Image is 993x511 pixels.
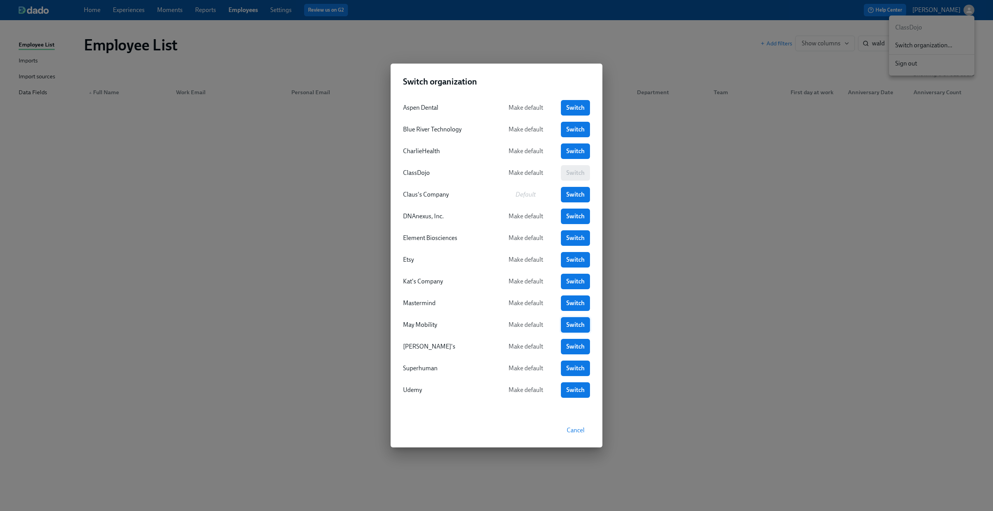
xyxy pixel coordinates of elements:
[566,299,585,307] span: Switch
[561,361,590,376] a: Switch
[403,234,490,242] div: Element Biosciences
[561,274,590,289] a: Switch
[496,361,555,376] button: Make default
[566,321,585,329] span: Switch
[502,169,549,177] span: Make default
[496,143,555,159] button: Make default
[496,317,555,333] button: Make default
[566,191,585,199] span: Switch
[561,423,590,438] button: Cancel
[566,386,585,394] span: Switch
[403,212,490,221] div: DNAnexus, Inc.
[561,143,590,159] a: Switch
[403,342,490,351] div: [PERSON_NAME]'s
[561,252,590,268] a: Switch
[502,104,549,112] span: Make default
[403,321,490,329] div: May Mobility
[502,256,549,264] span: Make default
[566,278,585,285] span: Switch
[561,187,590,202] a: Switch
[502,212,549,220] span: Make default
[502,364,549,372] span: Make default
[566,364,585,372] span: Switch
[561,230,590,246] a: Switch
[496,252,555,268] button: Make default
[561,339,590,354] a: Switch
[502,234,549,242] span: Make default
[566,126,585,133] span: Switch
[561,209,590,224] a: Switch
[566,104,585,112] span: Switch
[403,364,490,373] div: Superhuman
[502,321,549,329] span: Make default
[502,126,549,133] span: Make default
[496,339,555,354] button: Make default
[496,100,555,116] button: Make default
[502,299,549,307] span: Make default
[496,122,555,137] button: Make default
[403,125,490,134] div: Blue River Technology
[566,212,585,220] span: Switch
[403,190,490,199] div: Claus's Company
[403,169,490,177] div: ClassDojo
[496,209,555,224] button: Make default
[561,100,590,116] a: Switch
[561,122,590,137] a: Switch
[566,343,585,350] span: Switch
[502,147,549,155] span: Make default
[496,230,555,246] button: Make default
[567,426,585,434] span: Cancel
[502,343,549,350] span: Make default
[403,277,490,286] div: Kat's Company
[403,104,490,112] div: Aspen Dental
[496,165,555,181] button: Make default
[496,382,555,398] button: Make default
[561,382,590,398] a: Switch
[496,295,555,311] button: Make default
[502,386,549,394] span: Make default
[566,256,585,264] span: Switch
[403,255,490,264] div: Etsy
[403,386,490,394] div: Udemy
[561,295,590,311] a: Switch
[566,147,585,155] span: Switch
[502,278,549,285] span: Make default
[403,147,490,155] div: CharlieHealth
[566,234,585,242] span: Switch
[403,76,590,88] h2: Switch organization
[496,274,555,289] button: Make default
[561,317,590,333] a: Switch
[403,299,490,307] div: Mastermind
